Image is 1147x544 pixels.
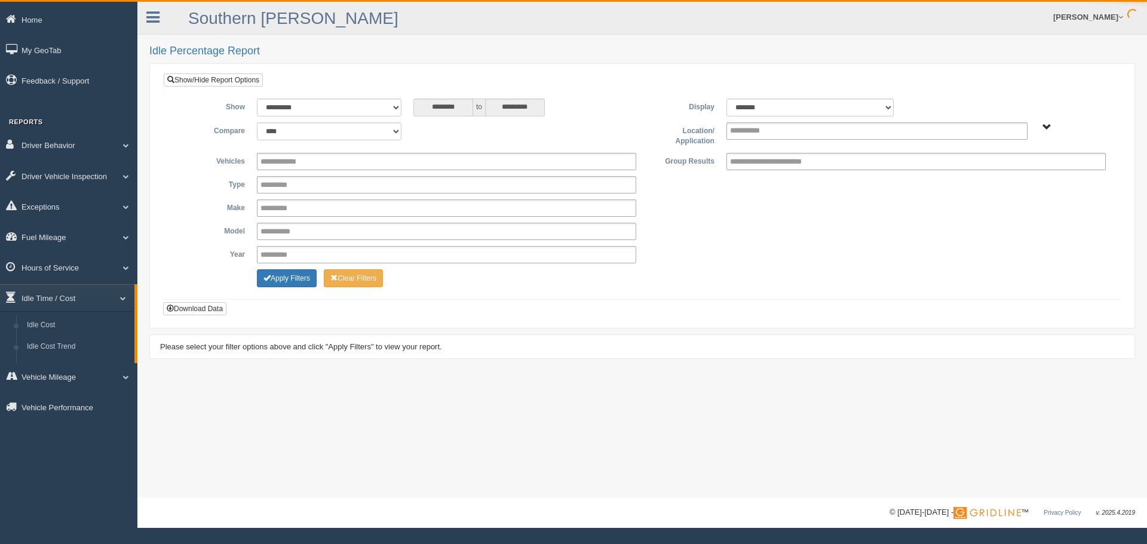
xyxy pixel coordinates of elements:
[890,506,1135,519] div: © [DATE]-[DATE] - ™
[173,122,251,137] label: Compare
[163,302,226,315] button: Download Data
[953,507,1021,519] img: Gridline
[173,223,251,237] label: Model
[173,246,251,260] label: Year
[642,153,720,167] label: Group Results
[642,99,720,113] label: Display
[173,99,251,113] label: Show
[22,336,134,358] a: Idle Cost Trend
[473,99,485,116] span: to
[642,122,720,147] label: Location/ Application
[324,269,383,287] button: Change Filter Options
[164,73,263,87] a: Show/Hide Report Options
[173,153,251,167] label: Vehicles
[160,342,442,351] span: Please select your filter options above and click "Apply Filters" to view your report.
[22,357,134,379] a: Idle Duration
[173,199,251,214] label: Make
[1044,509,1081,516] a: Privacy Policy
[173,176,251,190] label: Type
[257,269,317,287] button: Change Filter Options
[1096,509,1135,516] span: v. 2025.4.2019
[149,45,1135,57] h2: Idle Percentage Report
[22,315,134,336] a: Idle Cost
[188,9,398,27] a: Southern [PERSON_NAME]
